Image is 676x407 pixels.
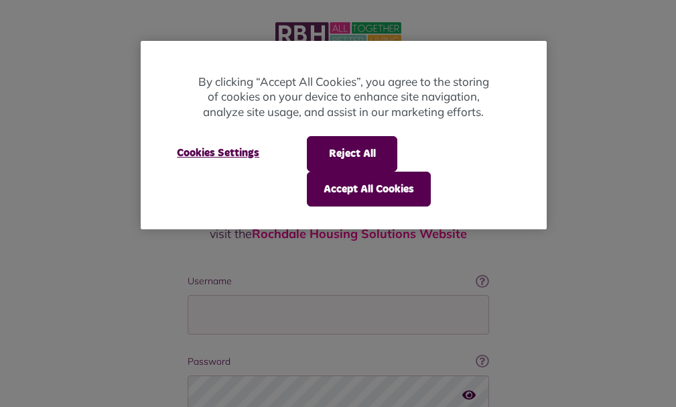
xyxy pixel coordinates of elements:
[307,172,431,207] button: Accept All Cookies
[141,41,546,229] div: Cookie banner
[307,136,397,171] button: Reject All
[161,136,275,170] button: Cookies Settings
[194,74,492,120] p: By clicking “Accept All Cookies”, you agree to the storing of cookies on your device to enhance s...
[141,41,546,229] div: Privacy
